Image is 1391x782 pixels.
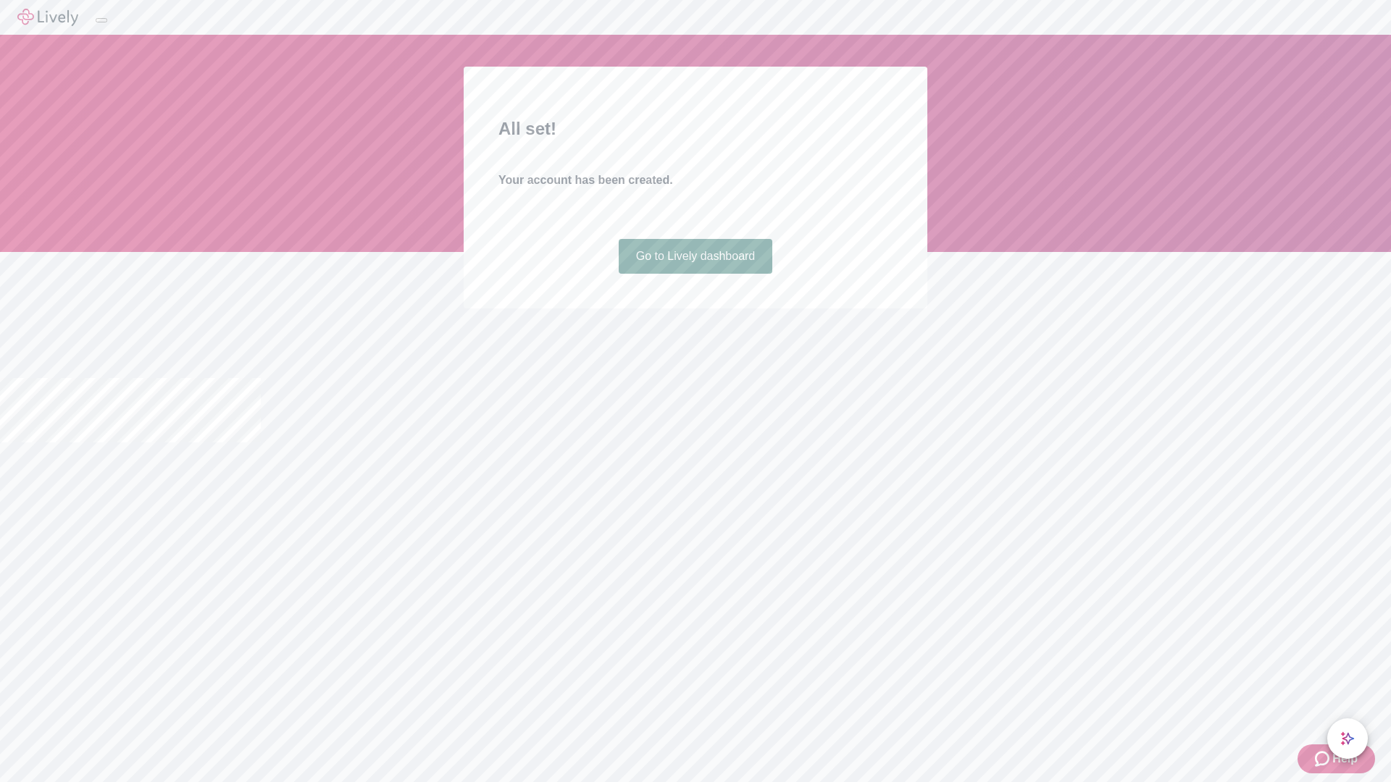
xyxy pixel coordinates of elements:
[498,172,893,189] h4: Your account has been created.
[619,239,773,274] a: Go to Lively dashboard
[1315,750,1332,768] svg: Zendesk support icon
[1298,744,1375,773] button: Zendesk support iconHelp
[1340,731,1355,746] svg: Lively AI Assistant
[1327,718,1368,759] button: chat
[17,9,78,26] img: Lively
[498,116,893,142] h2: All set!
[96,18,107,22] button: Log out
[1332,750,1358,768] span: Help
